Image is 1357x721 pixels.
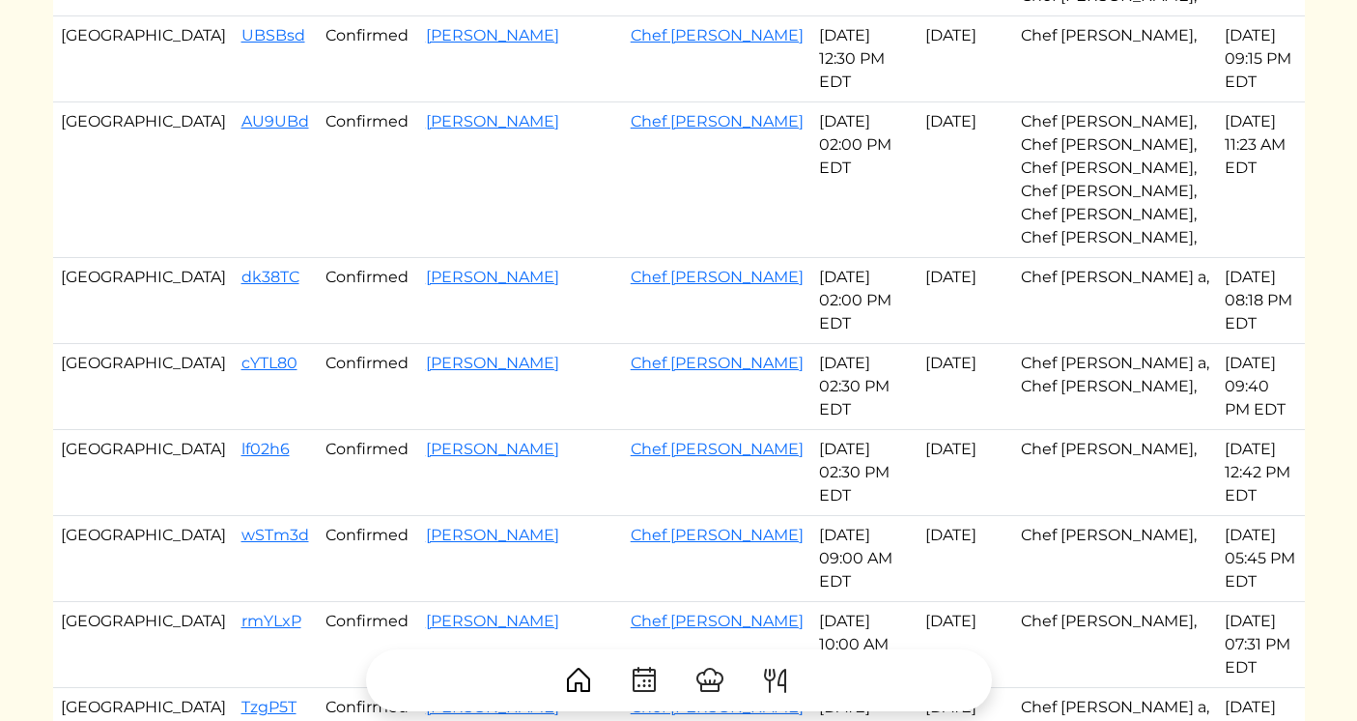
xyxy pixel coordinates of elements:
[426,26,559,44] a: [PERSON_NAME]
[811,516,918,602] td: [DATE] 09:00 AM EDT
[1013,344,1217,430] td: Chef [PERSON_NAME] a, Chef [PERSON_NAME],
[426,112,559,130] a: [PERSON_NAME]
[53,258,234,344] td: [GEOGRAPHIC_DATA]
[631,26,804,44] a: Chef [PERSON_NAME]
[53,102,234,258] td: [GEOGRAPHIC_DATA]
[1013,258,1217,344] td: Chef [PERSON_NAME] a,
[1013,516,1217,602] td: Chef [PERSON_NAME],
[318,258,418,344] td: Confirmed
[1013,430,1217,516] td: Chef [PERSON_NAME],
[1013,102,1217,258] td: Chef [PERSON_NAME], Chef [PERSON_NAME], Chef [PERSON_NAME], Chef [PERSON_NAME], Chef [PERSON_NAME...
[918,516,1013,602] td: [DATE]
[694,665,725,696] img: ChefHat-a374fb509e4f37eb0702ca99f5f64f3b6956810f32a249b33092029f8484b388.svg
[318,516,418,602] td: Confirmed
[1217,430,1305,516] td: [DATE] 12:42 PM EDT
[629,665,660,696] img: CalendarDots-5bcf9d9080389f2a281d69619e1c85352834be518fbc73d9501aef674afc0d57.svg
[918,430,1013,516] td: [DATE]
[426,440,559,458] a: [PERSON_NAME]
[241,354,297,372] a: cYTL80
[241,440,290,458] a: lf02h6
[241,612,301,630] a: rmYLxP
[318,344,418,430] td: Confirmed
[318,102,418,258] td: Confirmed
[53,344,234,430] td: [GEOGRAPHIC_DATA]
[811,602,918,688] td: [DATE] 10:00 AM EDT
[631,112,804,130] a: Chef [PERSON_NAME]
[241,112,309,130] a: AU9UBd
[811,16,918,102] td: [DATE] 12:30 PM EDT
[1217,102,1305,258] td: [DATE] 11:23 AM EDT
[241,26,305,44] a: UBSBsd
[918,602,1013,688] td: [DATE]
[53,430,234,516] td: [GEOGRAPHIC_DATA]
[811,430,918,516] td: [DATE] 02:30 PM EDT
[760,665,791,696] img: ForkKnife-55491504ffdb50bab0c1e09e7649658475375261d09fd45db06cec23bce548bf.svg
[241,526,309,544] a: wSTm3d
[811,344,918,430] td: [DATE] 02:30 PM EDT
[1217,16,1305,102] td: [DATE] 09:15 PM EDT
[918,344,1013,430] td: [DATE]
[1013,16,1217,102] td: Chef [PERSON_NAME],
[1217,344,1305,430] td: [DATE] 09:40 PM EDT
[318,16,418,102] td: Confirmed
[318,602,418,688] td: Confirmed
[631,526,804,544] a: Chef [PERSON_NAME]
[811,258,918,344] td: [DATE] 02:00 PM EDT
[918,102,1013,258] td: [DATE]
[631,268,804,286] a: Chef [PERSON_NAME]
[918,258,1013,344] td: [DATE]
[631,354,804,372] a: Chef [PERSON_NAME]
[1013,602,1217,688] td: Chef [PERSON_NAME],
[426,612,559,630] a: [PERSON_NAME]
[426,526,559,544] a: [PERSON_NAME]
[918,16,1013,102] td: [DATE]
[1217,258,1305,344] td: [DATE] 08:18 PM EDT
[426,268,559,286] a: [PERSON_NAME]
[426,354,559,372] a: [PERSON_NAME]
[563,665,594,696] img: House-9bf13187bcbb5817f509fe5e7408150f90897510c4275e13d0d5fca38e0b5951.svg
[811,102,918,258] td: [DATE] 02:00 PM EDT
[241,268,299,286] a: dk38TC
[631,440,804,458] a: Chef [PERSON_NAME]
[1217,516,1305,602] td: [DATE] 05:45 PM EDT
[53,602,234,688] td: [GEOGRAPHIC_DATA]
[318,430,418,516] td: Confirmed
[53,16,234,102] td: [GEOGRAPHIC_DATA]
[631,612,804,630] a: Chef [PERSON_NAME]
[53,516,234,602] td: [GEOGRAPHIC_DATA]
[1217,602,1305,688] td: [DATE] 07:31 PM EDT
